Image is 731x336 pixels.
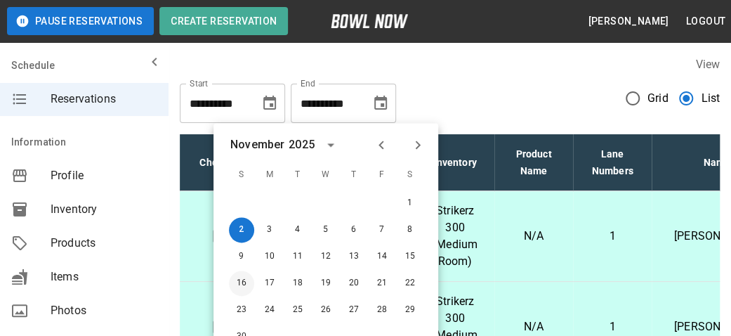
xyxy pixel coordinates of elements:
[369,297,395,323] button: Nov 28, 2025
[159,7,288,35] button: Create Reservation
[397,297,423,323] button: Nov 29, 2025
[51,235,157,252] span: Products
[51,269,157,285] span: Items
[573,134,652,191] th: Lane Numbers
[367,89,395,117] button: Choose date, selected date is Nov 2, 2025
[229,161,254,189] span: S
[680,8,731,34] button: Logout
[51,167,157,184] span: Profile
[494,134,573,191] th: Product Name
[319,133,343,157] button: calendar view is open, switch to year view
[397,271,423,296] button: Nov 22, 2025
[257,271,282,296] button: Nov 17, 2025
[397,244,423,269] button: Nov 15, 2025
[285,271,310,296] button: Nov 18, 2025
[406,133,430,157] button: Next month
[285,217,310,243] button: Nov 4, 2025
[369,133,393,157] button: Previous month
[701,90,720,107] span: List
[313,217,338,243] button: Nov 5, 2025
[285,244,310,269] button: Nov 11, 2025
[285,297,310,323] button: Nov 25, 2025
[256,89,284,117] button: Choose date, selected date is Oct 2, 2025
[341,161,367,189] span: T
[506,318,562,335] p: N/A
[331,14,408,28] img: logo
[582,8,674,34] button: [PERSON_NAME]
[427,202,483,270] p: Strikerz 300 (Medium Room)
[7,7,154,35] button: Pause Reservations
[285,161,310,189] span: T
[397,161,423,189] span: S
[397,190,423,216] button: Nov 1, 2025
[257,297,282,323] button: Nov 24, 2025
[51,201,157,218] span: Inventory
[230,136,284,153] div: November
[229,217,254,243] button: Nov 2, 2025
[313,271,338,296] button: Nov 19, 2025
[51,302,157,319] span: Photos
[229,297,254,323] button: Nov 23, 2025
[289,136,315,153] div: 2025
[584,318,640,335] p: 1
[229,244,254,269] button: Nov 9, 2025
[341,244,367,269] button: Nov 13, 2025
[180,134,258,191] th: Check In
[369,217,395,243] button: Nov 7, 2025
[506,228,562,245] p: N/A
[341,217,367,243] button: Nov 6, 2025
[257,217,282,243] button: Nov 3, 2025
[369,161,395,189] span: F
[695,58,720,71] label: View
[229,271,254,296] button: Nov 16, 2025
[257,244,282,269] button: Nov 10, 2025
[313,161,338,189] span: W
[257,161,282,189] span: M
[51,91,157,108] span: Reservations
[584,228,640,245] p: 1
[313,244,338,269] button: Nov 12, 2025
[313,297,338,323] button: Nov 26, 2025
[647,90,669,107] span: Grid
[369,271,395,296] button: Nov 21, 2025
[416,134,494,191] th: Inventory
[341,271,367,296] button: Nov 20, 2025
[369,244,395,269] button: Nov 14, 2025
[341,297,367,323] button: Nov 27, 2025
[397,217,423,243] button: Nov 8, 2025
